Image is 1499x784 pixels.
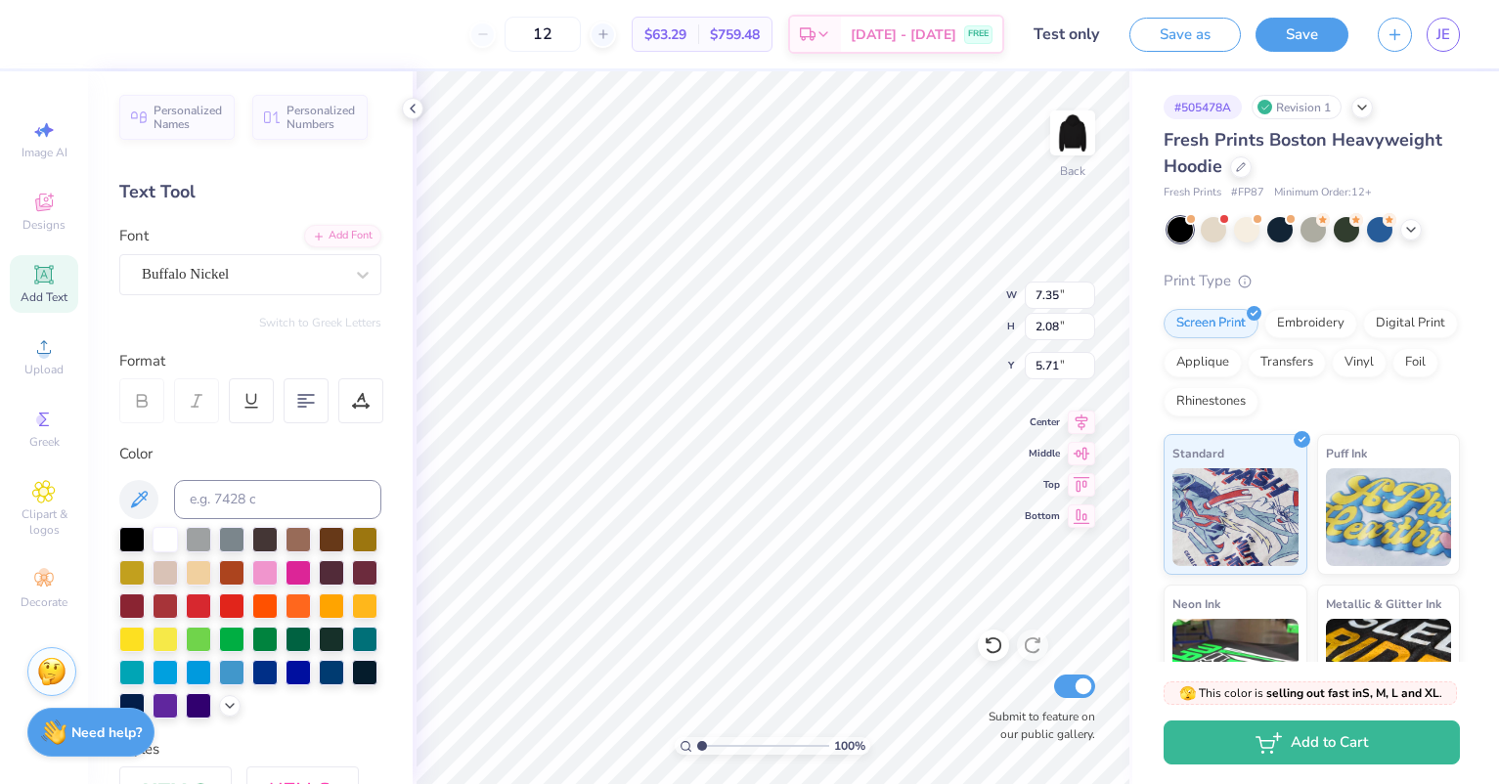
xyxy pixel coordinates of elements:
[24,362,64,377] span: Upload
[1129,18,1241,52] button: Save as
[505,17,581,52] input: – –
[1164,270,1460,292] div: Print Type
[1252,95,1342,119] div: Revision 1
[1332,348,1387,377] div: Vinyl
[1264,309,1357,338] div: Embroidery
[154,104,223,131] span: Personalized Names
[710,24,760,45] span: $759.48
[1231,185,1264,201] span: # FP87
[21,289,67,305] span: Add Text
[259,315,381,330] button: Switch to Greek Letters
[1164,309,1258,338] div: Screen Print
[1025,509,1060,523] span: Bottom
[1326,593,1441,614] span: Metallic & Glitter Ink
[1256,18,1348,52] button: Save
[1392,348,1438,377] div: Foil
[1019,15,1115,54] input: Untitled Design
[1363,309,1458,338] div: Digital Print
[1053,113,1092,152] img: Back
[1164,387,1258,416] div: Rhinestones
[1172,443,1224,463] span: Standard
[1326,619,1452,717] img: Metallic & Glitter Ink
[1025,447,1060,460] span: Middle
[1274,185,1372,201] span: Minimum Order: 12 +
[978,708,1095,743] label: Submit to feature on our public gallery.
[1172,593,1220,614] span: Neon Ink
[1025,478,1060,492] span: Top
[1326,468,1452,566] img: Puff Ink
[1436,23,1450,46] span: JE
[1164,95,1242,119] div: # 505478A
[1326,443,1367,463] span: Puff Ink
[119,738,381,761] div: Styles
[1179,684,1196,703] span: 🫣
[119,350,383,372] div: Format
[174,480,381,519] input: e.g. 7428 c
[1164,128,1442,178] span: Fresh Prints Boston Heavyweight Hoodie
[1179,684,1442,702] span: This color is .
[119,179,381,205] div: Text Tool
[10,506,78,538] span: Clipart & logos
[1025,415,1060,429] span: Center
[1172,619,1299,717] img: Neon Ink
[1248,348,1326,377] div: Transfers
[1172,468,1299,566] img: Standard
[1060,162,1085,180] div: Back
[1164,720,1460,764] button: Add to Cart
[119,443,381,465] div: Color
[22,217,66,233] span: Designs
[1164,348,1242,377] div: Applique
[21,594,67,610] span: Decorate
[71,723,142,742] strong: Need help?
[968,27,989,41] span: FREE
[851,24,956,45] span: [DATE] - [DATE]
[1427,18,1460,52] a: JE
[1266,685,1439,701] strong: selling out fast in S, M, L and XL
[119,225,149,247] label: Font
[834,737,865,755] span: 100 %
[22,145,67,160] span: Image AI
[304,225,381,247] div: Add Font
[644,24,686,45] span: $63.29
[287,104,356,131] span: Personalized Numbers
[29,434,60,450] span: Greek
[1164,185,1221,201] span: Fresh Prints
